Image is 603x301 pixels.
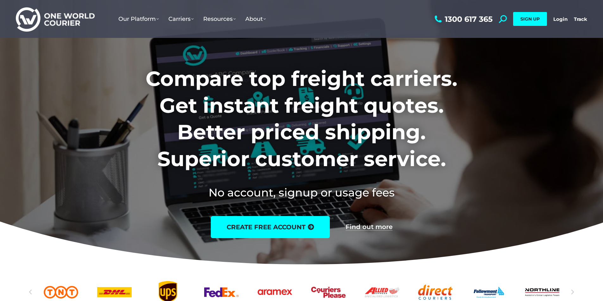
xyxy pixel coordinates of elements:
a: Carriers [164,9,198,29]
a: create free account [211,216,330,238]
a: Our Platform [114,9,164,29]
a: Find out more [346,224,393,231]
a: Resources [198,9,241,29]
a: Track [574,16,587,22]
h1: Compare top freight carriers. Get instant freight quotes. Better priced shipping. Superior custom... [104,65,499,172]
a: Login [553,16,568,22]
span: Carriers [168,15,194,22]
a: 1300 617 365 [433,15,493,23]
span: Our Platform [118,15,159,22]
h2: No account, signup or usage fees [104,185,499,200]
span: About [245,15,266,22]
span: SIGN UP [520,16,540,22]
a: About [241,9,271,29]
img: One World Courier [16,6,95,32]
span: Resources [203,15,236,22]
a: SIGN UP [513,12,547,26]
